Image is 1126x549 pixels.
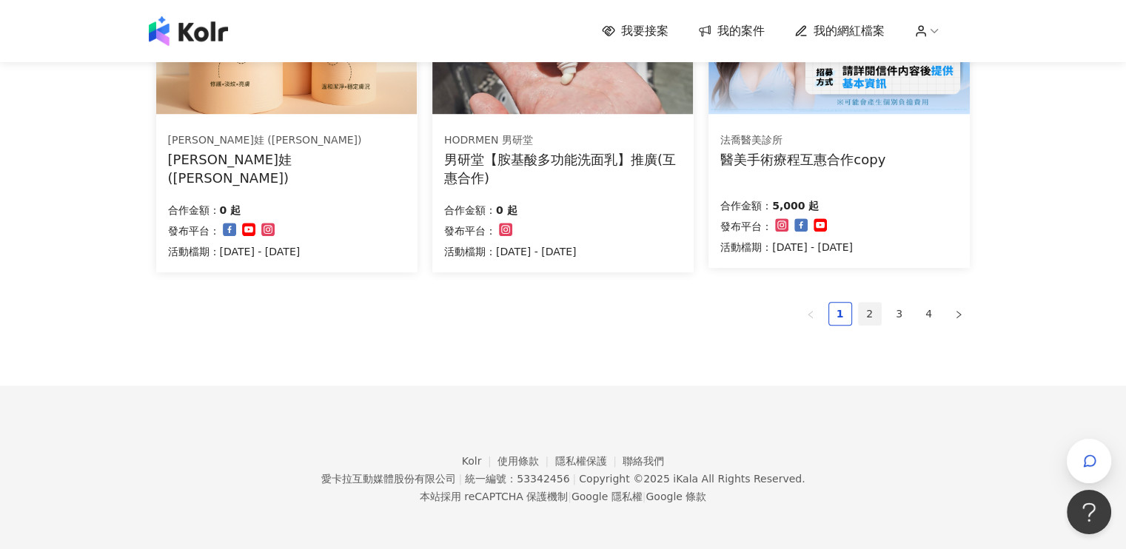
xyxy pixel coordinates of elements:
div: HODRMEN 男研堂 [444,133,681,148]
p: 發布平台： [168,222,220,240]
div: 醫美手術療程互惠合作copy [720,150,885,169]
li: 1 [828,302,852,326]
a: 隱私權保護 [555,455,623,467]
p: 0 起 [220,201,241,219]
span: 本站採用 reCAPTCHA 保護機制 [420,488,706,505]
span: 我的網紅檔案 [814,23,885,39]
a: 我要接案 [602,23,668,39]
span: | [572,473,576,485]
p: 活動檔期：[DATE] - [DATE] [444,243,577,260]
a: Google 條款 [646,491,706,502]
li: 3 [888,302,911,326]
a: Kolr [462,455,497,467]
a: iKala [673,473,698,485]
li: 2 [858,302,882,326]
p: 0 起 [496,201,517,219]
span: | [458,473,462,485]
span: | [643,491,646,502]
p: 合作金額： [720,197,772,215]
a: 1 [829,303,851,325]
div: 男研堂【胺基酸多功能洗面乳】推廣(互惠合作) [444,150,682,187]
div: [PERSON_NAME]娃 ([PERSON_NAME]) [168,133,405,148]
span: left [806,310,815,319]
a: 3 [888,303,911,325]
div: 統一編號：53342456 [465,473,569,485]
div: 法喬醫美診所 [720,133,885,148]
p: 活動檔期：[DATE] - [DATE] [168,243,301,260]
p: 發布平台： [720,218,772,235]
img: logo [149,16,228,46]
p: 合作金額： [168,201,220,219]
a: 聯絡我們 [623,455,664,467]
li: Previous Page [799,302,822,326]
a: 2 [859,303,881,325]
a: 我的網紅檔案 [794,23,885,39]
span: 我要接案 [621,23,668,39]
div: 愛卡拉互動媒體股份有限公司 [321,473,455,485]
div: [PERSON_NAME]娃 ([PERSON_NAME]) [168,150,406,187]
button: right [947,302,971,326]
a: Google 隱私權 [572,491,643,502]
button: left [799,302,822,326]
span: 我的案件 [717,23,765,39]
div: Copyright © 2025 All Rights Reserved. [579,473,805,485]
span: right [954,310,963,319]
p: 合作金額： [444,201,496,219]
p: 5,000 起 [772,197,819,215]
li: Next Page [947,302,971,326]
p: 活動檔期：[DATE] - [DATE] [720,238,853,256]
span: | [568,491,572,502]
iframe: Help Scout Beacon - Open [1067,490,1111,534]
p: 發布平台： [444,222,496,240]
a: 4 [918,303,940,325]
a: 使用條款 [497,455,555,467]
a: 我的案件 [698,23,765,39]
li: 4 [917,302,941,326]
